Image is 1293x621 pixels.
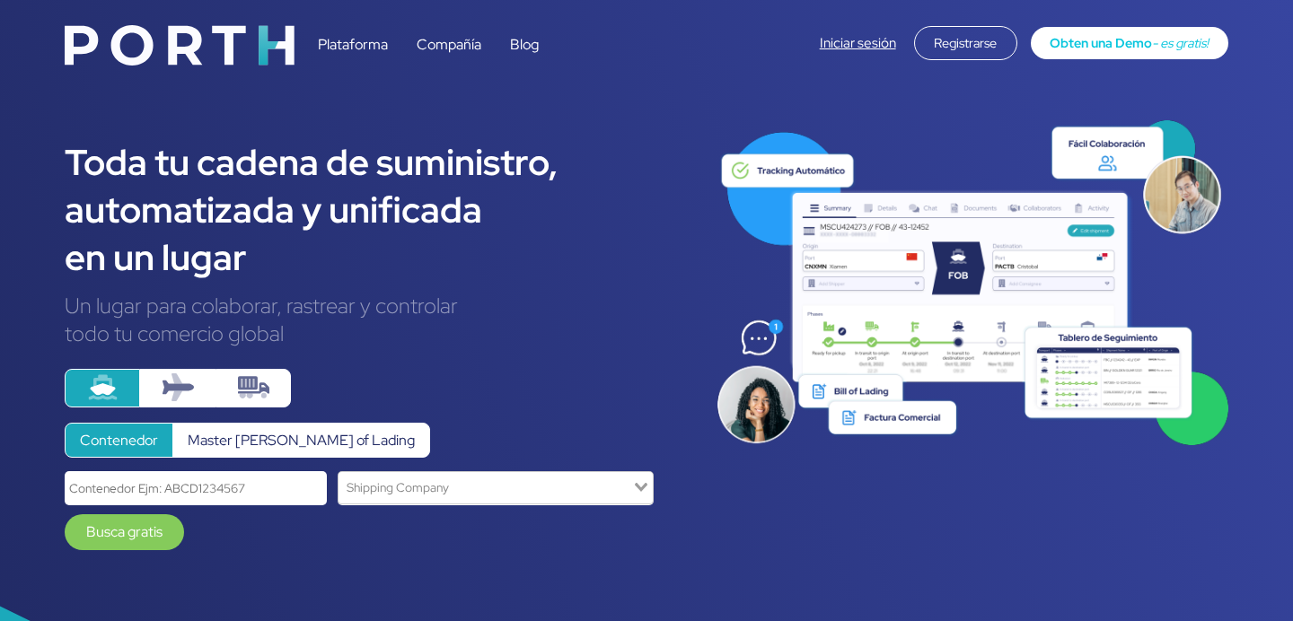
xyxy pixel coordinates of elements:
div: Registrarse [914,26,1017,60]
span: Obten una Demo [1050,34,1152,51]
img: truck-container.svg [238,372,269,403]
div: Un lugar para colaborar, rastrear y controlar [65,292,689,319]
input: Contenedor Ejm: ABCD1234567 [65,471,327,504]
div: en un lugar [65,233,689,281]
span: - es gratis! [1152,34,1209,51]
a: Plataforma [318,35,388,54]
a: Blog [510,35,539,54]
img: plane.svg [163,372,194,403]
div: todo tu comercio global [65,319,689,347]
div: Search for option [338,471,654,504]
div: automatizada y unificada [65,186,689,233]
a: Busca gratis [65,514,184,550]
label: Master [PERSON_NAME] of Lading [172,423,430,458]
label: Contenedor [65,423,173,458]
img: ship.svg [87,372,119,403]
a: Iniciar sesión [820,34,896,52]
input: Search for option [340,476,630,500]
a: Compañía [417,35,481,54]
a: Obten una Demo- es gratis! [1031,27,1228,59]
a: Registrarse [914,33,1017,52]
div: Toda tu cadena de suministro, [65,138,689,186]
